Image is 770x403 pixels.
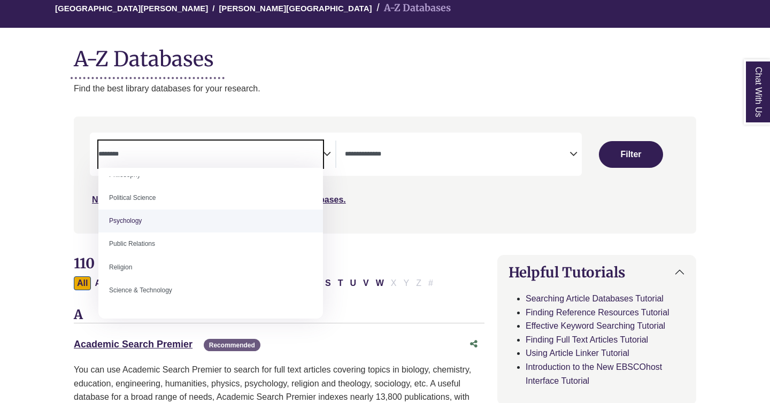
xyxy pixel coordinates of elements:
[204,339,260,351] span: Recommended
[526,362,662,385] a: Introduction to the New EBSCOhost Interface Tutorial
[219,2,372,13] a: [PERSON_NAME][GEOGRAPHIC_DATA]
[98,187,323,210] li: Political Science
[526,348,629,358] a: Using Article Linker Tutorial
[74,117,696,233] nav: Search filters
[360,276,372,290] button: Filter Results V
[98,302,323,325] li: Social Sciences
[55,2,208,13] a: [GEOGRAPHIC_DATA][PERSON_NAME]
[599,141,663,168] button: Submit for Search Results
[91,276,104,290] button: Filter Results A
[526,308,669,317] a: Finding Reference Resources Tutorial
[372,1,451,16] li: A-Z Databases
[98,256,323,279] li: Religion
[346,276,359,290] button: Filter Results U
[373,276,387,290] button: Filter Results W
[463,334,484,354] button: Share this database
[335,276,346,290] button: Filter Results T
[98,210,323,232] li: Psychology
[345,151,569,159] textarea: Search
[98,151,323,159] textarea: Search
[74,339,192,350] a: Academic Search Premier
[526,321,665,330] a: Effective Keyword Searching Tutorial
[526,294,664,303] a: Searching Article Databases Tutorial
[92,195,346,204] a: Not sure where to start? Check our Recommended Databases.
[322,276,334,290] button: Filter Results S
[74,278,437,287] div: Alpha-list to filter by first letter of database name
[74,38,696,71] h1: A-Z Databases
[74,276,91,290] button: All
[98,232,323,255] li: Public Relations
[74,82,696,96] p: Find the best library databases for your research.
[74,254,168,272] span: 110 Databases
[74,307,484,323] h3: A
[526,335,648,344] a: Finding Full Text Articles Tutorial
[498,255,696,289] button: Helpful Tutorials
[98,279,323,302] li: Science & Technology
